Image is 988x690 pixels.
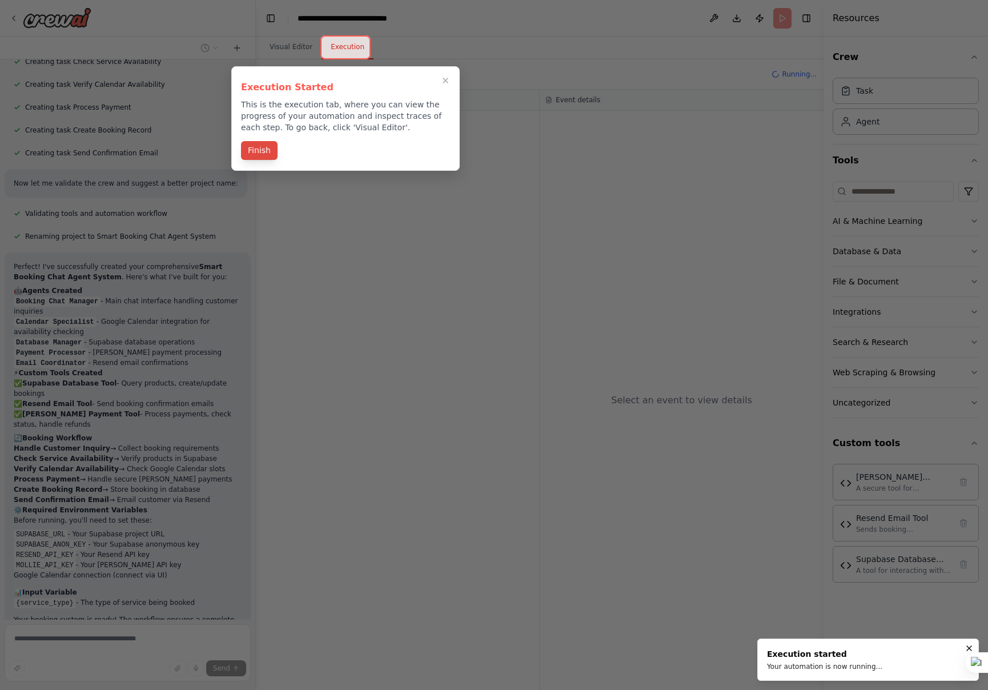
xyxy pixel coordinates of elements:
button: Close walkthrough [439,74,452,87]
p: This is the execution tab, where you can view the progress of your automation and inspect traces ... [241,99,450,133]
button: Hide left sidebar [263,10,279,26]
div: Execution started [767,648,882,660]
button: Finish [241,141,278,160]
div: Your automation is now running... [767,662,882,671]
h3: Execution Started [241,81,450,94]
